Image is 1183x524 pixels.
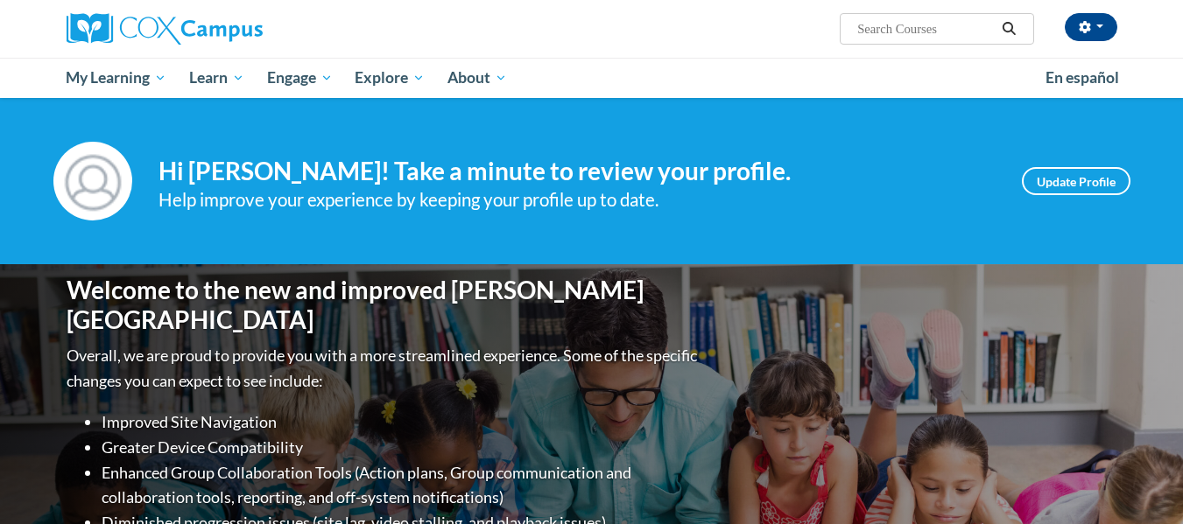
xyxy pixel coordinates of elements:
[267,67,333,88] span: Engage
[40,58,1144,98] div: Main menu
[1065,13,1117,41] button: Account Settings
[158,185,996,214] div: Help improve your experience by keeping your profile up to date.
[447,67,507,88] span: About
[55,58,179,98] a: My Learning
[996,18,1022,39] button: Search
[189,67,244,88] span: Learn
[1034,59,1130,96] a: En español
[102,435,701,460] li: Greater Device Compatibility
[102,409,701,435] li: Improved Site Navigation
[1113,454,1169,510] iframe: Button to launch messaging window
[178,58,256,98] a: Learn
[256,58,344,98] a: Engage
[66,67,166,88] span: My Learning
[1046,68,1119,87] span: En español
[355,67,425,88] span: Explore
[436,58,518,98] a: About
[67,276,701,334] h1: Welcome to the new and improved [PERSON_NAME][GEOGRAPHIC_DATA]
[53,142,132,220] img: Profile Image
[102,460,701,511] li: Enhanced Group Collaboration Tools (Action plans, Group communication and collaboration tools, re...
[343,58,436,98] a: Explore
[856,18,996,39] input: Search Courses
[1022,167,1130,195] a: Update Profile
[67,13,263,45] img: Cox Campus
[158,157,996,186] h4: Hi [PERSON_NAME]! Take a minute to review your profile.
[67,13,399,45] a: Cox Campus
[67,343,701,394] p: Overall, we are proud to provide you with a more streamlined experience. Some of the specific cha...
